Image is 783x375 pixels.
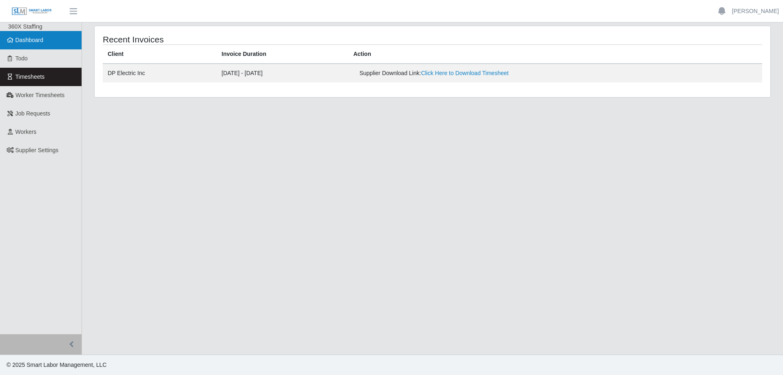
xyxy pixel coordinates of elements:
a: Click Here to Download Timesheet [421,70,509,76]
td: [DATE] - [DATE] [217,64,348,82]
span: Timesheets [15,73,45,80]
span: © 2025 Smart Labor Management, LLC [7,362,106,368]
span: Job Requests [15,110,51,117]
a: [PERSON_NAME] [732,7,779,16]
th: Action [348,45,762,64]
span: Supplier Settings [15,147,59,153]
span: Todo [15,55,28,62]
span: Worker Timesheets [15,92,64,98]
span: Dashboard [15,37,44,43]
td: DP Electric Inc [103,64,217,82]
img: SLM Logo [11,7,52,16]
h4: Recent Invoices [103,34,370,44]
span: Workers [15,129,37,135]
th: Invoice Duration [217,45,348,64]
div: Supplier Download Link: [359,69,616,78]
th: Client [103,45,217,64]
span: 360X Staffing [8,23,42,30]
